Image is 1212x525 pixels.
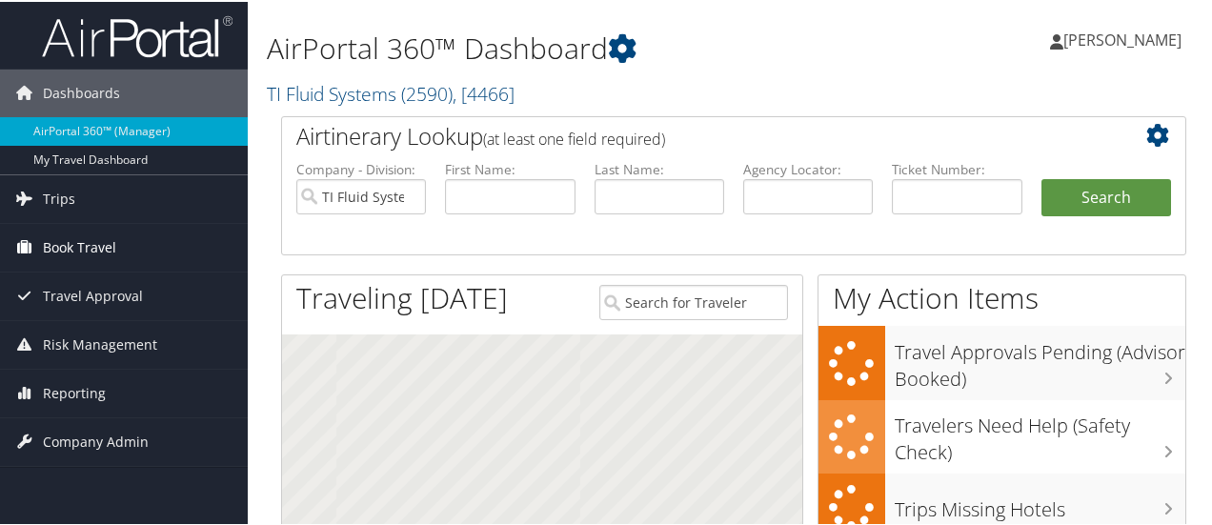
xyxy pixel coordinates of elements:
[453,79,515,105] span: , [ 4466 ]
[895,328,1185,391] h3: Travel Approvals Pending (Advisor Booked)
[895,401,1185,464] h3: Travelers Need Help (Safety Check)
[401,79,453,105] span: ( 2590 )
[1041,177,1171,215] button: Search
[43,368,106,415] span: Reporting
[296,118,1096,151] h2: Airtinerary Lookup
[818,276,1185,316] h1: My Action Items
[445,158,575,177] label: First Name:
[483,127,665,148] span: (at least one field required)
[42,12,232,57] img: airportal-logo.png
[818,398,1185,472] a: Travelers Need Help (Safety Check)
[267,27,889,67] h1: AirPortal 360™ Dashboard
[43,222,116,270] span: Book Travel
[43,416,149,464] span: Company Admin
[296,158,426,177] label: Company - Division:
[743,158,873,177] label: Agency Locator:
[43,68,120,115] span: Dashboards
[892,158,1021,177] label: Ticket Number:
[296,276,508,316] h1: Traveling [DATE]
[595,158,724,177] label: Last Name:
[1063,28,1182,49] span: [PERSON_NAME]
[43,173,75,221] span: Trips
[1050,10,1201,67] a: [PERSON_NAME]
[43,271,143,318] span: Travel Approval
[43,319,157,367] span: Risk Management
[599,283,787,318] input: Search for Traveler
[267,79,515,105] a: TI Fluid Systems
[895,485,1185,521] h3: Trips Missing Hotels
[818,324,1185,397] a: Travel Approvals Pending (Advisor Booked)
